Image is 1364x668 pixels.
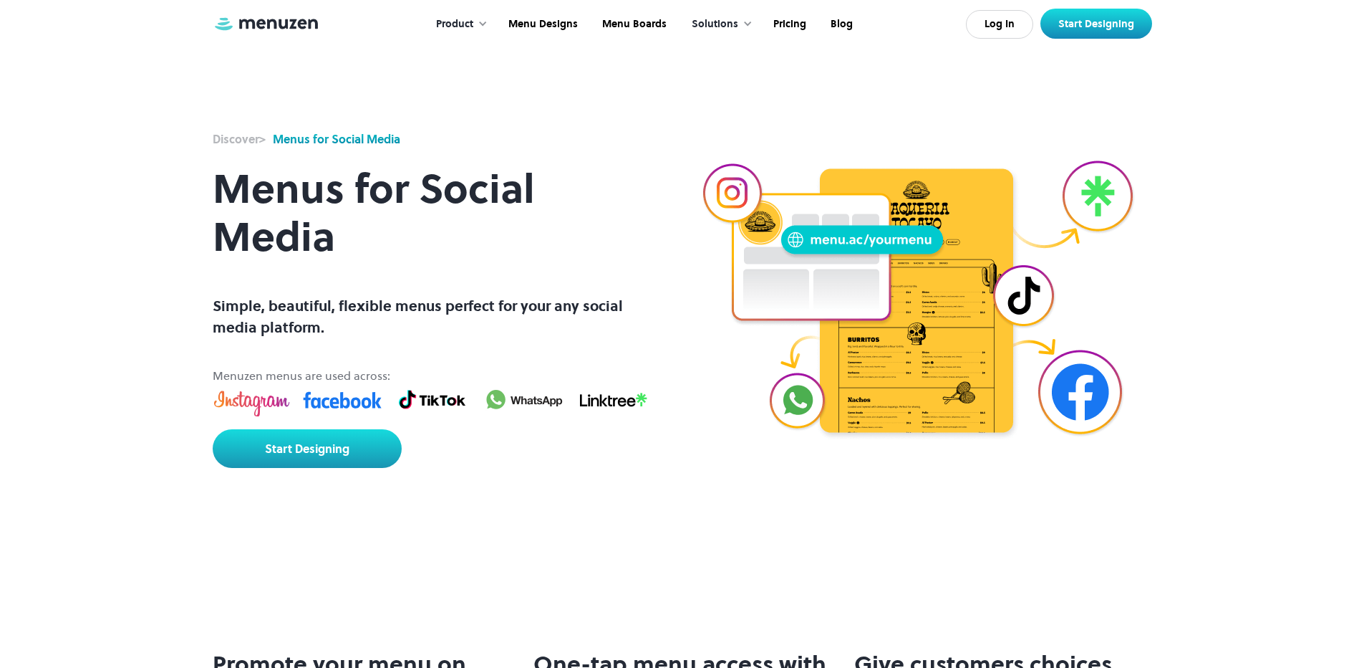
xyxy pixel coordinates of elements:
[213,148,654,278] h1: Menus for Social Media
[1040,9,1152,39] a: Start Designing
[213,367,654,384] div: Menuzen menus are used across:
[760,2,817,47] a: Pricing
[213,429,402,468] a: Start Designing
[495,2,589,47] a: Menu Designs
[692,16,738,32] div: Solutions
[213,131,259,147] strong: Discover
[966,10,1033,39] a: Log In
[213,130,266,148] div: >
[677,2,760,47] div: Solutions
[422,2,495,47] div: Product
[817,2,864,47] a: Blog
[213,295,654,338] p: Simple, beautiful, flexible menus perfect for your any social media platform.
[589,2,677,47] a: Menu Boards
[436,16,473,32] div: Product
[273,130,400,148] div: Menus for Social Media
